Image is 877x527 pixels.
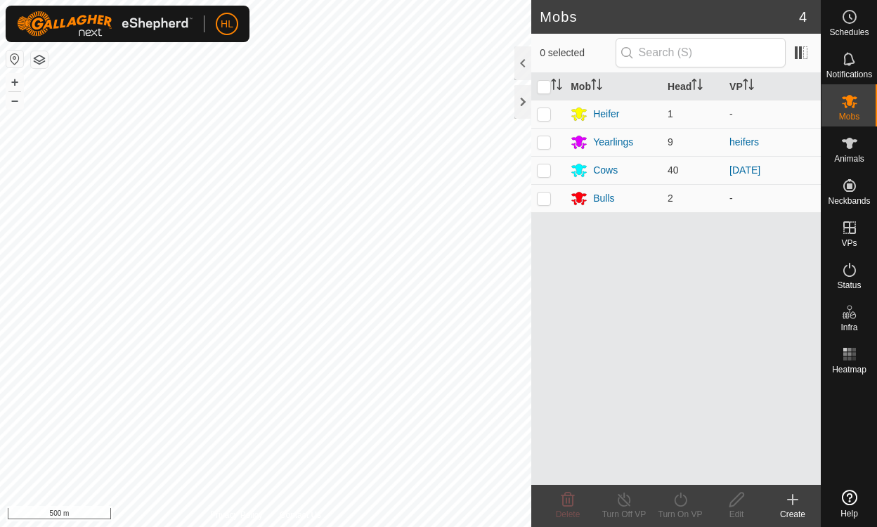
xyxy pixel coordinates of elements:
span: Animals [834,155,864,163]
th: VP [724,73,821,100]
span: Notifications [826,70,872,79]
div: Edit [708,508,765,521]
span: Help [840,509,858,518]
span: Mobs [839,112,859,121]
td: - [724,184,821,212]
div: Turn On VP [652,508,708,521]
p-sorticon: Activate to sort [551,81,562,92]
p-sorticon: Activate to sort [691,81,703,92]
p-sorticon: Activate to sort [743,81,754,92]
th: Head [662,73,724,100]
span: Schedules [829,28,869,37]
span: 9 [668,136,673,148]
button: + [6,74,23,91]
span: HL [221,17,233,32]
input: Search (S) [616,38,786,67]
div: Cows [593,163,618,178]
span: Heatmap [832,365,866,374]
img: Gallagher Logo [17,11,193,37]
span: Neckbands [828,197,870,205]
div: Heifer [593,107,619,122]
a: heifers [729,136,759,148]
a: Contact Us [280,509,321,521]
span: 2 [668,193,673,204]
span: Status [837,281,861,289]
div: Turn Off VP [596,508,652,521]
span: Infra [840,323,857,332]
span: 4 [799,6,807,27]
span: 1 [668,108,673,119]
h2: Mobs [540,8,799,25]
span: VPs [841,239,857,247]
span: 0 selected [540,46,615,60]
button: – [6,92,23,109]
button: Reset Map [6,51,23,67]
a: [DATE] [729,164,760,176]
a: Privacy Policy [210,509,263,521]
th: Mob [565,73,662,100]
span: Delete [556,509,580,519]
div: Bulls [593,191,614,206]
span: 40 [668,164,679,176]
a: Help [821,484,877,523]
button: Map Layers [31,51,48,68]
div: Yearlings [593,135,633,150]
td: - [724,100,821,128]
div: Create [765,508,821,521]
p-sorticon: Activate to sort [591,81,602,92]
